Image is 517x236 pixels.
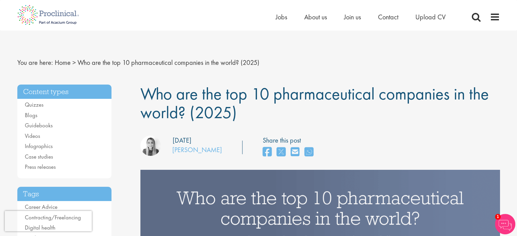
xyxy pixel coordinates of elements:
[25,163,56,170] a: Press releases
[140,83,489,123] span: Who are the top 10 pharmaceutical companies in the world? (2025)
[25,203,57,211] a: Career Advice
[25,153,53,160] a: Case studies
[17,85,112,99] h3: Content types
[173,135,191,145] div: [DATE]
[77,58,259,67] span: Who are the top 10 pharmaceutical companies in the world? (2025)
[17,58,53,67] span: You are here:
[17,187,112,201] h3: Tags
[263,135,317,145] label: Share this post
[140,135,161,156] img: Hannah Burke
[305,145,313,160] a: share on whats app
[495,214,501,220] span: 1
[25,101,44,108] a: Quizzes
[415,13,446,21] a: Upload CV
[25,122,53,129] a: Guidebooks
[495,214,515,234] img: Chatbot
[72,58,76,67] span: >
[277,145,286,160] a: share on twitter
[25,111,37,119] a: Blogs
[55,58,71,67] a: breadcrumb link
[172,145,222,154] a: [PERSON_NAME]
[291,145,299,160] a: share on email
[25,132,40,140] a: Videos
[5,211,92,231] iframe: reCAPTCHA
[344,13,361,21] a: Join us
[304,13,327,21] a: About us
[378,13,398,21] a: Contact
[25,142,53,150] a: Infographics
[263,145,272,160] a: share on facebook
[276,13,287,21] a: Jobs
